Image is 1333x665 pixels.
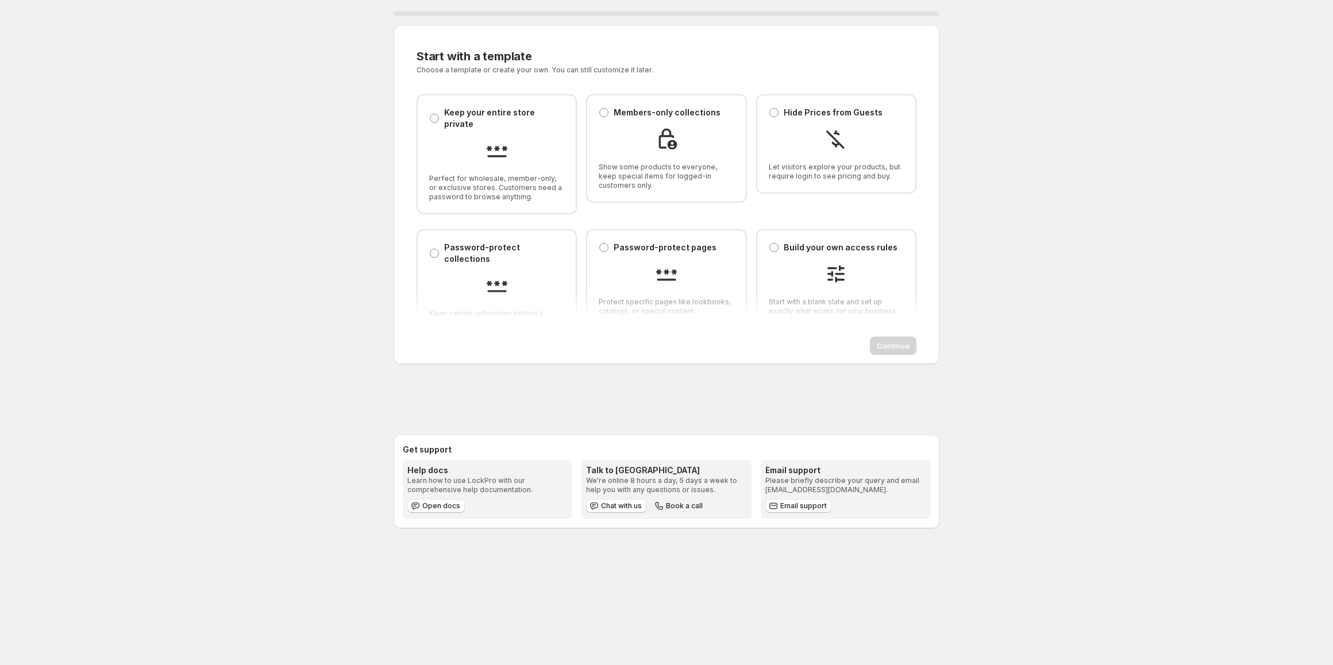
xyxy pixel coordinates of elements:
span: Start with a template [417,49,532,63]
h3: Talk to [GEOGRAPHIC_DATA] [586,465,746,476]
span: Keep certain collections behind a password while the rest of your store is open. [429,309,564,337]
p: Build your own access rules [784,242,897,253]
span: Email support [780,501,827,511]
img: Password-protect pages [655,262,678,285]
span: Show some products to everyone, keep special items for logged-in customers only. [599,163,734,190]
h3: Help docs [407,465,568,476]
img: Keep your entire store private [486,139,508,162]
a: Email support [765,499,831,513]
span: Book a call [666,501,703,511]
p: Members-only collections [614,107,721,118]
p: Please briefly describe your query and email [EMAIL_ADDRESS][DOMAIN_NAME]. [765,476,926,494]
p: Password-protect collections [444,242,564,265]
p: Keep your entire store private [444,107,564,130]
p: Choose a template or create your own. You can still customize it later. [417,65,780,75]
p: We're online 8 hours a day, 5 days a week to help you with any questions or issues. [586,476,746,494]
p: Password-protect pages [614,242,716,253]
a: Open docs [407,499,465,513]
img: Password-protect collections [486,274,508,297]
span: Start with a blank slate and set up exactly what works for your business. [769,297,904,316]
span: Open docs [422,501,460,511]
h2: Get support [403,444,930,455]
img: Members-only collections [655,127,678,150]
p: Hide Prices from Guests [784,107,883,118]
span: Protect specific pages like lookbooks, catalogs, or special content. [599,297,734,316]
h3: Email support [765,465,926,476]
button: Chat with us [586,499,646,513]
button: Book a call [651,499,707,513]
img: Hide Prices from Guests [825,127,847,150]
p: Learn how to use LockPro with our comprehensive help documentation. [407,476,568,494]
img: Build your own access rules [825,262,847,285]
span: Let visitors explore your products, but require login to see pricing and buy. [769,163,904,181]
span: Chat with us [601,501,642,511]
span: Perfect for wholesale, member-only, or exclusive stores. Customers need a password to browse anyt... [429,174,564,202]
